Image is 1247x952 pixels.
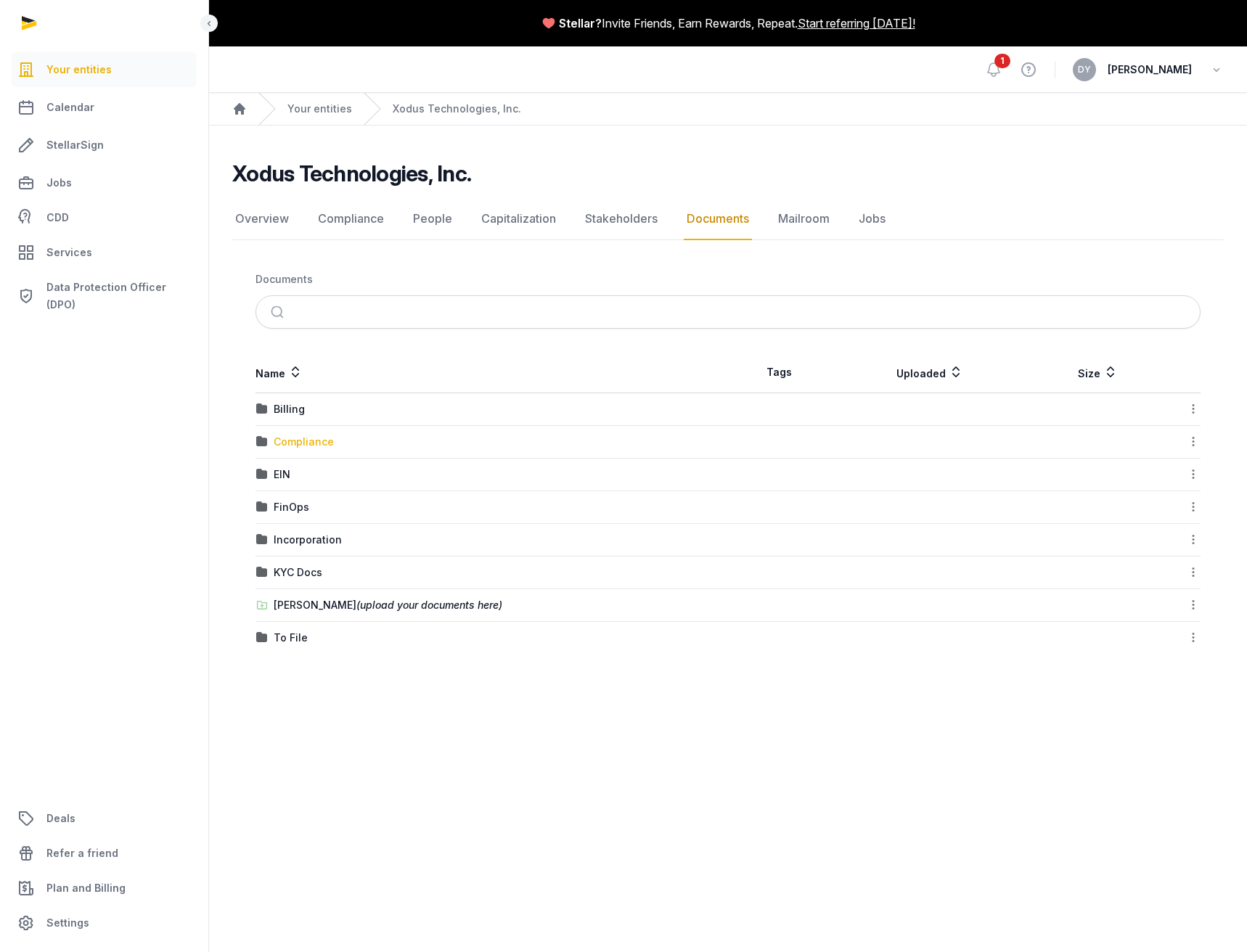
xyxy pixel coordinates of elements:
[256,567,268,578] img: folder.svg
[46,209,69,226] span: CDD
[798,15,915,32] a: Start referring [DATE]!
[46,174,72,192] span: Jobs
[46,914,89,932] span: Settings
[775,198,833,240] a: Mailroom
[255,272,313,287] div: Documents
[986,784,1247,952] iframe: Chat Widget
[1030,352,1166,393] th: Size
[12,871,197,906] a: Plan and Billing
[256,501,268,513] img: folder.svg
[12,128,197,163] a: StellarSign
[232,198,1224,240] nav: Tabs
[410,198,455,240] a: People
[209,93,1247,126] nav: Breadcrumb
[393,102,521,116] a: Xodus Technologies, Inc.
[830,352,1030,393] th: Uploaded
[255,352,728,393] th: Name
[12,165,197,200] a: Jobs
[582,198,661,240] a: Stakeholders
[274,631,308,645] div: To File
[287,102,352,116] a: Your entities
[46,810,75,827] span: Deals
[46,279,191,313] span: Data Protection Officer (DPO)
[12,801,197,836] a: Deals
[12,52,197,87] a: Your entities
[256,403,268,415] img: folder.svg
[274,565,322,580] div: KYC Docs
[12,203,197,232] a: CDD
[274,402,305,416] div: Billing
[356,599,502,611] span: (upload your documents here)
[478,198,559,240] a: Capitalization
[315,198,387,240] a: Compliance
[232,160,471,186] h2: Xodus Technologies, Inc.
[559,15,602,32] span: Stellar?
[1073,58,1096,81] button: DY
[12,90,197,125] a: Calendar
[274,598,502,612] div: [PERSON_NAME]
[274,500,309,514] div: FinOps
[12,235,197,270] a: Services
[262,296,296,328] button: Submit
[256,632,268,644] img: folder.svg
[856,198,888,240] a: Jobs
[12,836,197,871] a: Refer a friend
[46,879,126,897] span: Plan and Billing
[12,906,197,940] a: Settings
[46,99,94,116] span: Calendar
[12,273,197,319] a: Data Protection Officer (DPO)
[46,136,104,154] span: StellarSign
[1108,61,1192,78] span: [PERSON_NAME]
[274,435,334,449] div: Compliance
[256,599,268,611] img: folder-upload.svg
[994,54,1010,68] span: 1
[274,533,342,547] div: Incorporation
[46,845,118,862] span: Refer a friend
[232,198,292,240] a: Overview
[46,61,112,78] span: Your entities
[256,469,268,480] img: folder.svg
[274,467,290,482] div: EIN
[1078,65,1091,74] span: DY
[256,534,268,546] img: folder.svg
[728,352,830,393] th: Tags
[684,198,752,240] a: Documents
[256,436,268,448] img: folder.svg
[255,263,1201,295] nav: Breadcrumb
[46,244,92,261] span: Services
